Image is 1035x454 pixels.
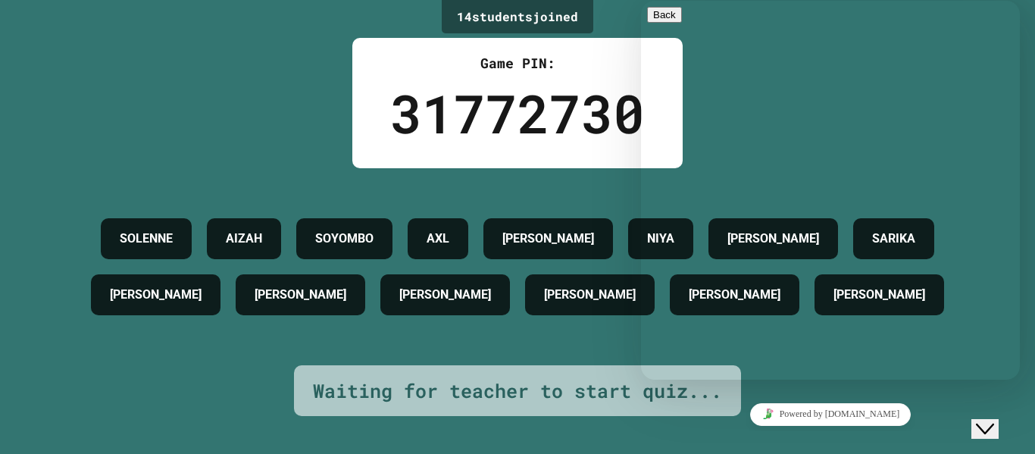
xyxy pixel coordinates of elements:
[971,393,1020,439] iframe: chat widget
[399,286,491,304] h4: [PERSON_NAME]
[427,230,449,248] h4: AXL
[390,53,645,74] div: Game PIN:
[313,377,722,405] div: Waiting for teacher to start quiz...
[390,74,645,153] div: 31772730
[641,1,1020,380] iframe: chat widget
[544,286,636,304] h4: [PERSON_NAME]
[641,397,1020,431] iframe: chat widget
[226,230,262,248] h4: AIZAH
[502,230,594,248] h4: [PERSON_NAME]
[110,286,202,304] h4: [PERSON_NAME]
[120,230,173,248] h4: SOLENNE
[315,230,374,248] h4: SOYOMBO
[255,286,346,304] h4: [PERSON_NAME]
